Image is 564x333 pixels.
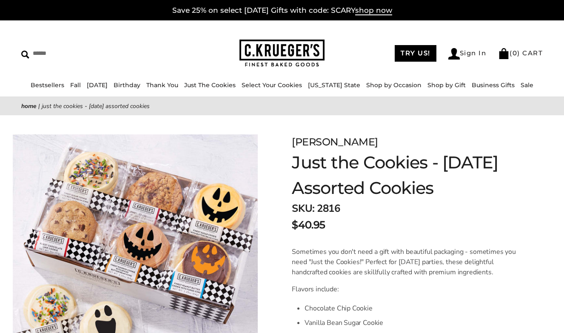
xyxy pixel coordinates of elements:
[21,101,543,111] nav: breadcrumbs
[317,202,340,215] span: 2816
[305,316,521,330] li: Vanilla Bean Sugar Cookie
[395,45,436,62] a: TRY US!
[242,81,302,89] a: Select Your Cookies
[42,102,150,110] span: Just the Cookies - [DATE] Assorted Cookies
[70,81,81,89] a: Fall
[366,81,422,89] a: Shop by Occasion
[292,284,521,294] p: Flavors include:
[292,217,325,233] span: $40.95
[498,49,543,57] a: (0) CART
[114,81,140,89] a: Birthday
[513,49,518,57] span: 0
[31,81,64,89] a: Bestsellers
[448,48,460,60] img: Account
[305,301,521,316] li: Chocolate Chip Cookie
[292,150,521,201] h1: Just the Cookies - [DATE] Assorted Cookies
[172,6,392,15] a: Save 25% on select [DATE] Gifts with code: SCARYshop now
[498,48,510,59] img: Bag
[427,81,466,89] a: Shop by Gift
[355,6,392,15] span: shop now
[308,81,360,89] a: [US_STATE] State
[292,134,521,150] div: [PERSON_NAME]
[292,247,521,277] p: Sometimes you don't need a gift with beautiful packaging - sometimes you need "Just the Cookies!"...
[146,81,178,89] a: Thank You
[21,51,29,59] img: Search
[38,102,40,110] span: |
[448,48,487,60] a: Sign In
[184,81,236,89] a: Just The Cookies
[472,81,515,89] a: Business Gifts
[521,81,533,89] a: Sale
[292,202,314,215] strong: SKU:
[21,102,37,110] a: Home
[21,47,142,60] input: Search
[87,81,108,89] a: [DATE]
[239,40,325,67] img: C.KRUEGER'S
